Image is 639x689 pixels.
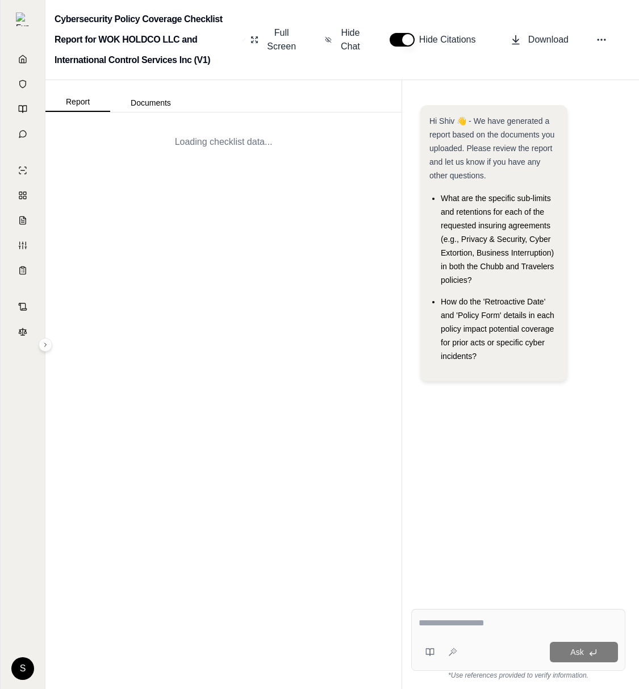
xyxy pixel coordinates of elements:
div: Loading checklist data... [175,135,273,149]
a: Prompt Library [7,98,38,120]
img: Expand sidebar [16,12,30,26]
a: Legal Search Engine [7,320,38,343]
button: Expand sidebar [39,338,52,352]
a: Home [7,48,38,70]
span: What are the specific sub-limits and retentions for each of the requested insuring agreements (e.... [441,194,554,285]
a: Coverage Table [7,259,38,282]
span: Hi Shiv 👋 - We have generated a report based on the documents you uploaded. Please review the rep... [429,116,554,180]
h2: Cybersecurity Policy Coverage Checklist Report for WOK HOLDCO LLC and International Control Servi... [55,9,238,70]
span: Hide Citations [419,33,483,47]
a: Single Policy [7,159,38,182]
a: Custom Report [7,234,38,257]
span: Full Screen [265,26,298,53]
span: Download [528,33,569,47]
button: Full Screen [246,22,302,58]
a: Contract Analysis [7,295,38,318]
span: How do the 'Retroactive Date' and 'Policy Form' details in each policy impact potential coverage ... [441,297,554,361]
button: Ask [550,642,618,662]
a: Documents Vault [7,73,38,95]
span: Hide Chat [339,26,362,53]
a: Policy Comparisons [7,184,38,207]
div: *Use references provided to verify information. [411,671,625,680]
button: Documents [110,94,191,112]
button: Report [45,93,110,112]
div: S [11,657,34,680]
span: Ask [570,648,583,657]
button: Hide Chat [320,22,367,58]
a: Claim Coverage [7,209,38,232]
button: Expand sidebar [11,8,34,31]
a: Chat [7,123,38,145]
button: Download [506,28,573,51]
